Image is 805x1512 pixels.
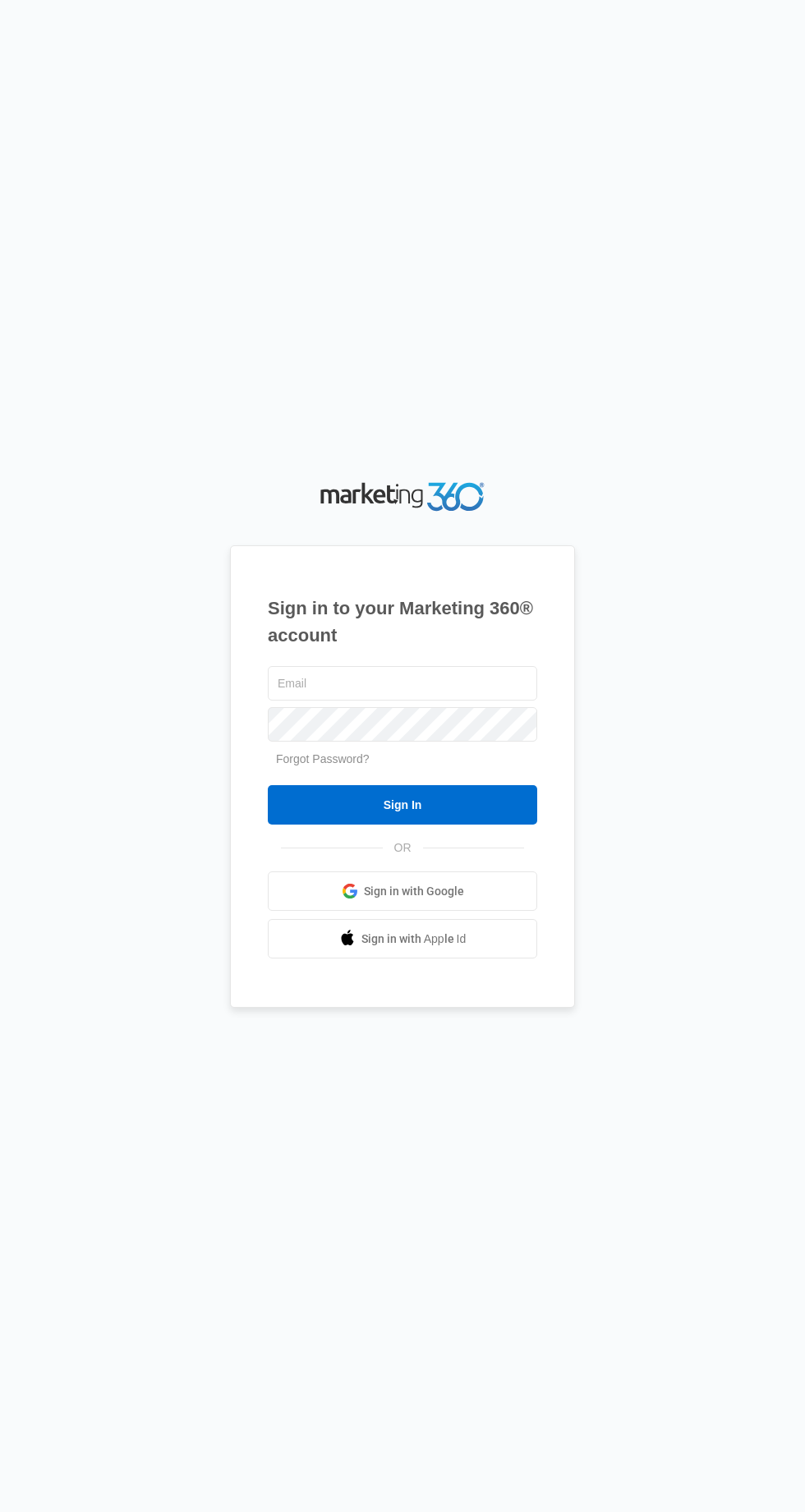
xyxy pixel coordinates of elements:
[383,839,423,857] span: OR
[276,752,370,765] a: Forgot Password?
[268,595,537,649] h1: Sign in to your Marketing 360® account
[364,883,464,900] span: Sign in with Google
[268,871,537,911] a: Sign in with Google
[268,785,537,825] input: Sign In
[268,666,537,701] input: Email
[361,931,467,948] span: Sign in with Apple Id
[268,919,537,958] a: Sign in with Apple Id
